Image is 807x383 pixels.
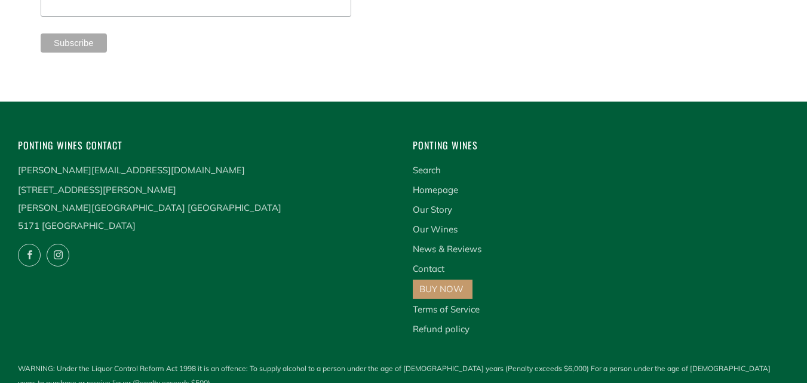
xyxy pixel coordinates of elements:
h4: Ponting Wines Contact [18,137,395,154]
a: Refund policy [413,323,470,335]
a: Our Story [413,204,452,215]
h4: Ponting Wines [413,137,790,154]
a: Terms of Service [413,304,480,315]
p: [STREET_ADDRESS][PERSON_NAME] [PERSON_NAME][GEOGRAPHIC_DATA] [GEOGRAPHIC_DATA] 5171 [GEOGRAPHIC_D... [18,181,395,235]
a: Contact [413,263,444,274]
a: News & Reviews [413,243,481,255]
a: [PERSON_NAME][EMAIL_ADDRESS][DOMAIN_NAME] [18,164,245,176]
a: Search [413,164,441,176]
a: BUY NOW [419,283,464,295]
input: Subscribe [41,33,107,53]
a: Homepage [413,184,458,195]
a: Our Wines [413,223,458,235]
